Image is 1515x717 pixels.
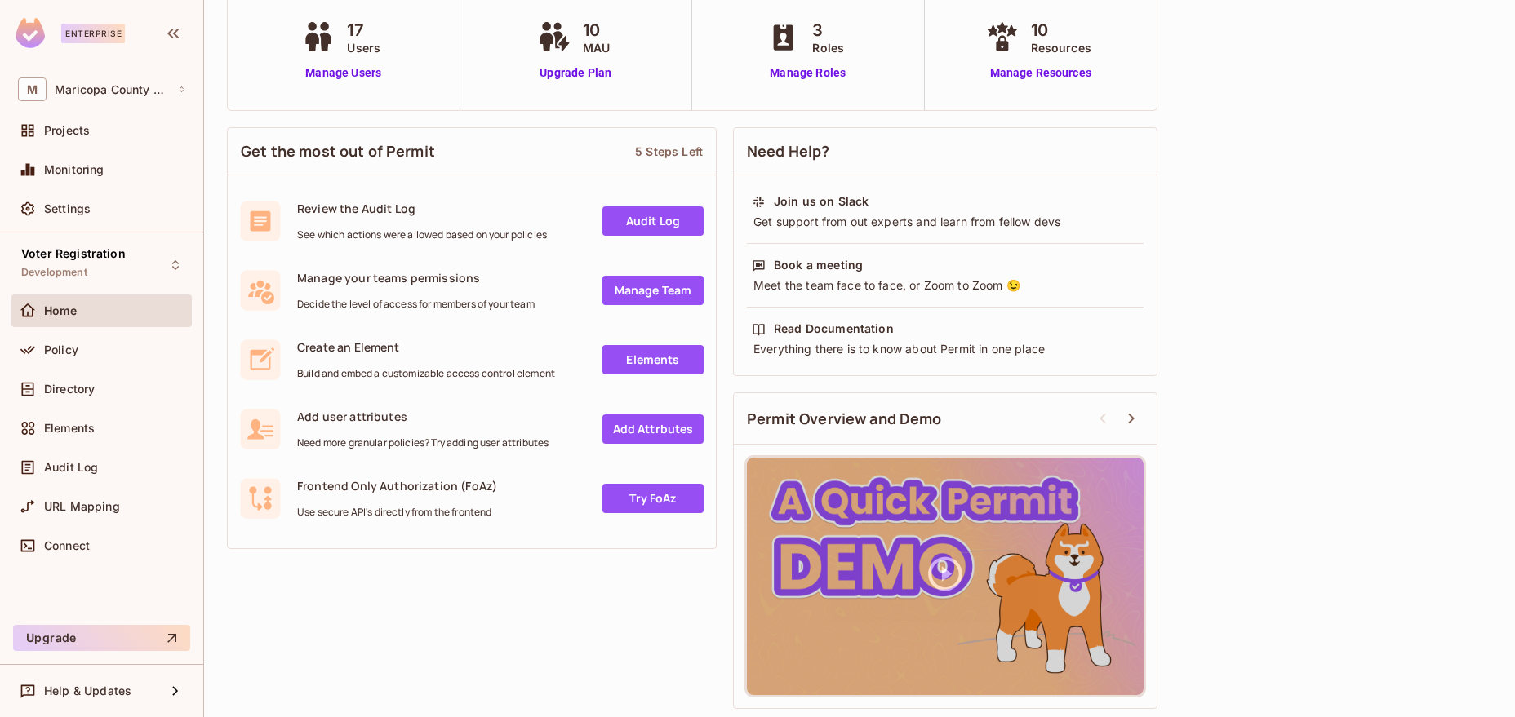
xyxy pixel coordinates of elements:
[747,409,942,429] span: Permit Overview and Demo
[297,409,549,424] span: Add user attributes
[774,321,894,337] div: Read Documentation
[752,214,1139,230] div: Get support from out experts and learn from fellow devs
[44,163,104,176] span: Monitoring
[982,64,1100,82] a: Manage Resources
[44,343,78,356] span: Policy
[241,141,435,162] span: Get the most out of Permit
[635,144,703,159] div: 5 Steps Left
[44,304,78,317] span: Home
[583,39,610,56] span: MAU
[602,345,704,374] a: Elements
[44,684,131,697] span: Help & Updates
[297,436,549,449] span: Need more granular policies? Try adding user attributes
[602,484,704,513] a: Try FoAz
[297,270,535,285] span: Manage your teams permissions
[297,478,497,493] span: Frontend Only Authorization (FoAz)
[747,141,830,162] span: Need Help?
[763,64,852,82] a: Manage Roles
[44,539,90,552] span: Connect
[298,64,389,82] a: Manage Users
[602,206,704,236] a: Audit Log
[55,83,169,96] span: Workspace: Maricopa County Recorder's Office
[13,625,190,651] button: Upgrade
[752,341,1139,357] div: Everything there is to know about Permit in one place
[44,124,90,137] span: Projects
[297,506,497,519] span: Use secure API's directly from the frontend
[16,18,45,48] img: SReyMgAAAABJRU5ErkJggg==
[297,298,535,311] span: Decide the level of access for members of your team
[44,422,95,435] span: Elements
[44,461,98,474] span: Audit Log
[297,201,547,216] span: Review the Audit Log
[18,77,47,101] span: M
[297,367,555,380] span: Build and embed a customizable access control element
[44,202,91,215] span: Settings
[774,193,869,210] div: Join us on Slack
[752,277,1139,294] div: Meet the team face to face, or Zoom to Zoom 😉
[347,39,380,56] span: Users
[61,24,125,43] div: Enterprise
[297,228,547,241] span: See which actions were allowed based on your policies
[774,257,863,273] div: Book a meeting
[1031,39,1091,56] span: Resources
[347,18,380,42] span: 17
[602,276,704,305] a: Manage Team
[44,500,120,513] span: URL Mapping
[44,383,95,396] span: Directory
[21,247,126,260] span: Voter Registration
[534,64,618,82] a: Upgrade Plan
[297,339,555,355] span: Create an Element
[583,18,610,42] span: 10
[602,414,704,444] a: Add Attrbutes
[812,18,844,42] span: 3
[812,39,844,56] span: Roles
[1031,18,1091,42] span: 10
[21,266,87,279] span: Development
